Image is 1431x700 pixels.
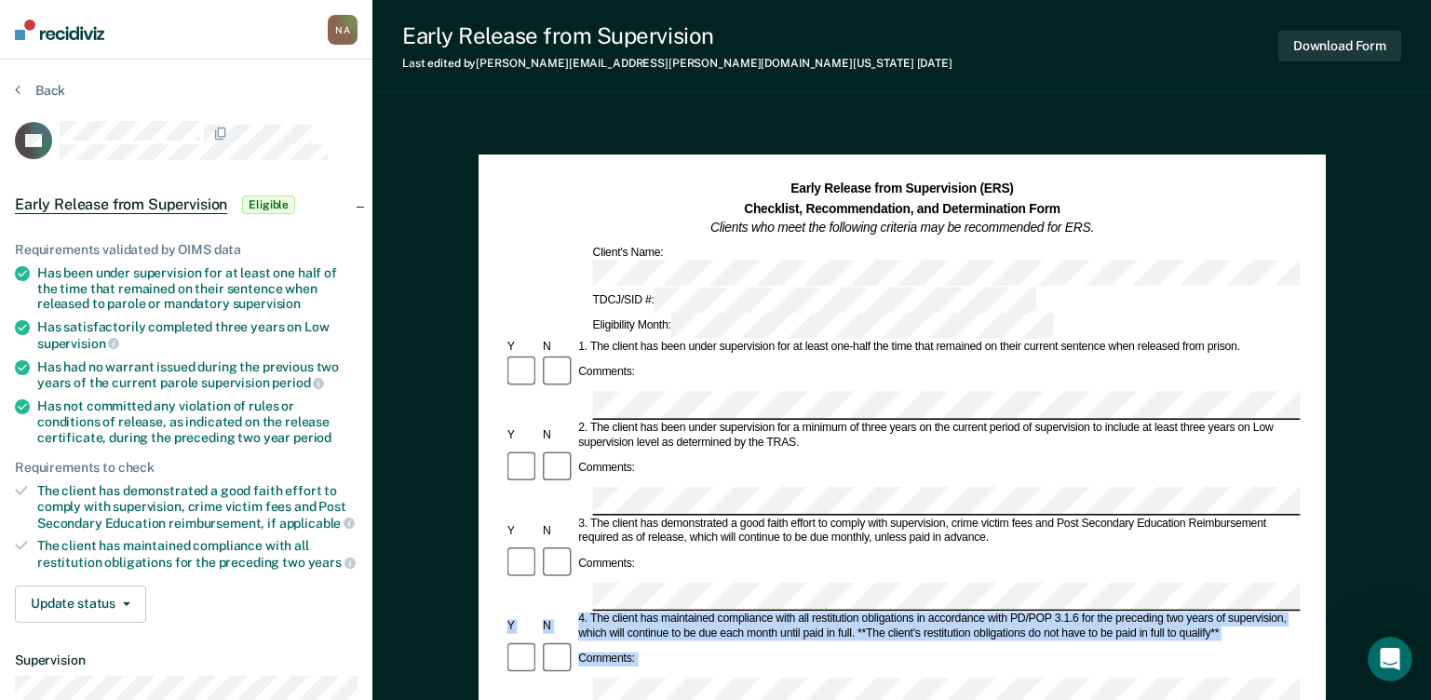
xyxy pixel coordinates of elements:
[575,462,638,476] div: Comments:
[37,319,358,351] div: Has satisfactorily completed three years on Low
[15,242,358,258] div: Requirements validated by OIMS data
[1368,637,1412,681] iframe: Intercom live chat
[328,15,358,45] button: NA
[37,483,358,531] div: The client has demonstrated a good faith effort to comply with supervision, crime victim fees and...
[242,195,295,214] span: Eligible
[589,313,1056,339] div: Eligibility Month:
[15,653,358,668] dt: Supervision
[402,22,952,49] div: Early Release from Supervision
[402,57,952,70] div: Last edited by [PERSON_NAME][EMAIL_ADDRESS][PERSON_NAME][DOMAIN_NAME][US_STATE]
[15,20,104,40] img: Recidiviz
[790,182,1013,195] strong: Early Release from Supervision (ERS)
[37,336,119,351] span: supervision
[540,341,575,355] div: N
[15,586,146,623] button: Update status
[15,195,227,214] span: Early Release from Supervision
[328,15,358,45] div: N A
[540,524,575,538] div: N
[917,57,952,70] span: [DATE]
[293,430,331,445] span: period
[504,619,539,633] div: Y
[37,538,358,570] div: The client has maintained compliance with all restitution obligations for the preceding two
[15,82,65,99] button: Back
[575,341,1300,355] div: 1. The client has been under supervision for at least one-half the time that remained on their cu...
[710,221,1094,235] em: Clients who meet the following criteria may be recommended for ERS.
[504,524,539,538] div: Y
[575,652,638,666] div: Comments:
[15,460,358,476] div: Requirements to check
[504,429,539,443] div: Y
[308,555,356,570] span: years
[37,398,358,445] div: Has not committed any violation of rules or conditions of release, as indicated on the release ce...
[575,517,1300,545] div: 3. The client has demonstrated a good faith effort to comply with supervision, crime victim fees ...
[575,422,1300,451] div: 2. The client has been under supervision for a minimum of three years on the current period of su...
[504,341,539,355] div: Y
[37,265,358,312] div: Has been under supervision for at least one half of the time that remained on their sentence when...
[37,359,358,391] div: Has had no warrant issued during the previous two years of the current parole supervision
[540,429,575,443] div: N
[575,366,638,380] div: Comments:
[1278,31,1401,61] button: Download Form
[744,201,1060,215] strong: Checklist, Recommendation, and Determination Form
[272,375,324,390] span: period
[589,287,1039,313] div: TDCJ/SID #:
[540,619,575,633] div: N
[575,612,1300,641] div: 4. The client has maintained compliance with all restitution obligations in accordance with PD/PO...
[575,557,638,571] div: Comments:
[279,516,355,531] span: applicable
[233,296,301,311] span: supervision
